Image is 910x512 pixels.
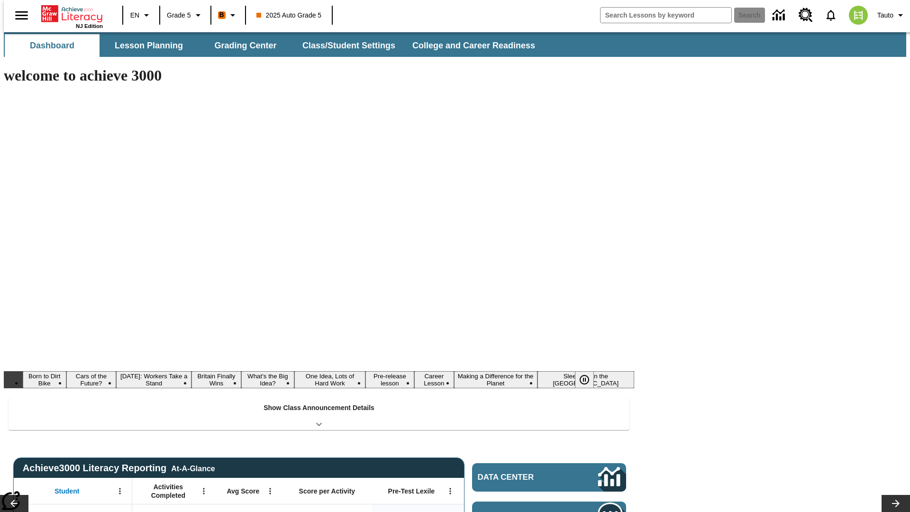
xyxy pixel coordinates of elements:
button: Slide 6 One Idea, Lots of Hard Work [294,371,365,388]
button: Grade: Grade 5, Select a grade [163,7,208,24]
span: Score per Activity [299,487,355,495]
button: Slide 10 Sleepless in the Animal Kingdom [537,371,634,388]
div: Home [41,3,103,29]
button: Slide 9 Making a Difference for the Planet [454,371,537,388]
button: Slide 8 Career Lesson [414,371,454,388]
span: Activities Completed [137,483,200,500]
span: Tauto [877,10,893,20]
button: Open Menu [443,484,457,498]
div: SubNavbar [4,34,544,57]
div: Show Class Announcement Details [9,397,629,430]
button: Pause [575,371,594,388]
div: Pause [575,371,603,388]
button: Dashboard [5,34,100,57]
button: Language: EN, Select a language [126,7,156,24]
input: search field [601,8,731,23]
span: Achieve3000 Literacy Reporting [23,463,215,474]
div: SubNavbar [4,32,906,57]
img: avatar image [849,6,868,25]
button: Lesson Planning [101,34,196,57]
button: Lesson carousel, Next [882,495,910,512]
span: B [219,9,224,21]
button: Class/Student Settings [295,34,403,57]
div: At-A-Glance [171,463,215,473]
button: Open Menu [263,484,277,498]
p: Show Class Announcement Details [264,403,374,413]
span: Student [55,487,79,495]
button: Open Menu [113,484,127,498]
button: Open side menu [8,1,36,29]
button: Slide 3 Labor Day: Workers Take a Stand [116,371,191,388]
button: Slide 2 Cars of the Future? [66,371,117,388]
button: Slide 7 Pre-release lesson [365,371,414,388]
a: Resource Center, Will open in new tab [793,2,819,28]
a: Data Center [472,463,626,492]
h1: welcome to achieve 3000 [4,67,634,84]
a: Data Center [767,2,793,28]
button: Profile/Settings [874,7,910,24]
span: Grade 5 [167,10,191,20]
button: Grading Center [198,34,293,57]
button: Open Menu [197,484,211,498]
button: College and Career Readiness [405,34,543,57]
span: Pre-Test Lexile [388,487,435,495]
button: Slide 5 What's the Big Idea? [241,371,294,388]
span: Avg Score [227,487,259,495]
span: EN [130,10,139,20]
a: Notifications [819,3,843,27]
span: NJ Edition [76,23,103,29]
button: Slide 1 Born to Dirt Bike [23,371,66,388]
button: Select a new avatar [843,3,874,27]
button: Slide 4 Britain Finally Wins [191,371,241,388]
span: 2025 Auto Grade 5 [256,10,322,20]
button: Boost Class color is orange. Change class color [214,7,242,24]
span: Data Center [478,473,566,482]
a: Home [41,4,103,23]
